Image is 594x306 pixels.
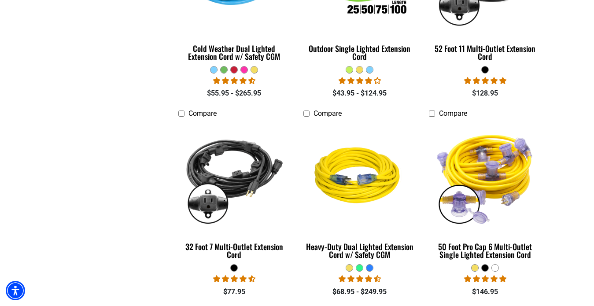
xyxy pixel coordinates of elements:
[429,243,541,258] div: 50 Foot Pro Cap 6 Multi-Outlet Single Lighted Extension Cord
[213,77,255,85] span: 4.62 stars
[304,126,415,228] img: yellow
[188,109,217,118] span: Compare
[6,281,25,300] div: Accessibility Menu
[430,126,541,228] img: yellow
[314,109,342,118] span: Compare
[303,122,416,264] a: yellow Heavy-Duty Dual Lighted Extension Cord w/ Safety CGM
[339,275,381,283] span: 4.64 stars
[339,77,381,85] span: 4.00 stars
[179,126,290,228] img: black
[429,44,541,60] div: 52 Foot 11 Multi-Outlet Extension Cord
[178,44,291,60] div: Cold Weather Dual Lighted Extension Cord w/ Safety CGM
[303,243,416,258] div: Heavy-Duty Dual Lighted Extension Cord w/ Safety CGM
[213,275,255,283] span: 4.74 stars
[429,88,541,99] div: $128.95
[178,287,291,297] div: $77.95
[439,109,467,118] span: Compare
[429,287,541,297] div: $146.95
[429,122,541,264] a: yellow 50 Foot Pro Cap 6 Multi-Outlet Single Lighted Extension Cord
[303,287,416,297] div: $68.95 - $249.95
[178,122,291,264] a: black 32 Foot 7 Multi-Outlet Extension Cord
[303,88,416,99] div: $43.95 - $124.95
[303,44,416,60] div: Outdoor Single Lighted Extension Cord
[178,243,291,258] div: 32 Foot 7 Multi-Outlet Extension Cord
[464,275,506,283] span: 4.80 stars
[464,77,506,85] span: 4.95 stars
[178,88,291,99] div: $55.95 - $265.95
